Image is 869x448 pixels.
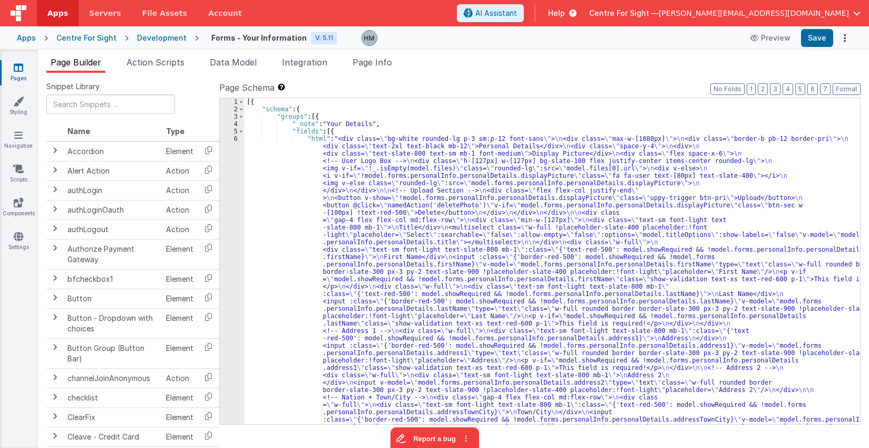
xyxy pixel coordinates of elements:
td: Element [162,338,198,368]
td: Button Group (Button Bar) [63,338,162,368]
div: Centre For Sight [56,33,116,43]
span: Name [67,127,90,136]
td: Action [162,200,198,220]
span: Page Schema [219,81,275,94]
div: Development [137,33,187,43]
td: Element [162,427,198,446]
button: AI Assistant [457,4,524,22]
input: Search Snippets ... [46,94,175,114]
button: No Folds [710,83,745,95]
td: Button - Dropdown with choices [63,308,162,338]
td: Action [162,368,198,388]
button: 6 [807,83,818,95]
td: authLoginOauth [63,200,162,220]
td: Element [162,289,198,308]
td: Button [63,289,162,308]
button: Options [837,31,852,45]
button: 4 [783,83,793,95]
td: Element [162,388,198,407]
td: Action [162,220,198,239]
span: Type [166,127,184,136]
td: authLogin [63,180,162,200]
button: 7 [820,83,831,95]
button: 5 [795,83,805,95]
span: Apps [47,8,68,18]
td: authLogout [63,220,162,239]
h4: Forms - Your Information [211,34,307,42]
td: Cleave - Credit Card [63,427,162,446]
td: ClearFix [63,407,162,427]
div: Apps [17,33,36,43]
button: Preview [744,30,797,46]
div: 3 [220,113,245,120]
span: Snippet Library [46,81,100,92]
button: 1 [747,83,756,95]
button: Centre For Sight — [PERSON_NAME][EMAIL_ADDRESS][DOMAIN_NAME] [589,8,861,18]
span: Page Builder [51,57,101,68]
span: [PERSON_NAME][EMAIL_ADDRESS][DOMAIN_NAME] [659,8,849,18]
span: Integration [282,57,327,68]
div: V: 5.11 [311,32,337,44]
button: 2 [758,83,768,95]
div: 5 [220,128,245,135]
td: Element [162,269,198,289]
td: Element [162,239,198,269]
td: Element [162,407,198,427]
span: Centre For Sight — [589,8,659,18]
span: File Assets [142,8,188,18]
span: AI Assistant [475,8,517,18]
button: Format [833,83,861,95]
span: Data Model [210,57,257,68]
td: channelJoinAnonymous [63,368,162,388]
div: 2 [220,106,245,113]
td: Accordion [63,141,162,161]
td: Authorize Payment Gateway [63,239,162,269]
button: Save [801,29,833,47]
div: 1 [220,98,245,106]
td: Element [162,308,198,338]
img: 1b65a3e5e498230d1b9478315fee565b [362,31,377,45]
td: Alert Action [63,161,162,180]
td: bfcheckbox1 [63,269,162,289]
div: 4 [220,120,245,128]
button: 3 [770,83,780,95]
td: Action [162,161,198,180]
span: Help [548,8,565,18]
span: Page Info [353,57,392,68]
td: Element [162,141,198,161]
span: Servers [89,8,121,18]
td: Action [162,180,198,200]
span: Action Scripts [126,57,184,68]
td: checklist [63,388,162,407]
